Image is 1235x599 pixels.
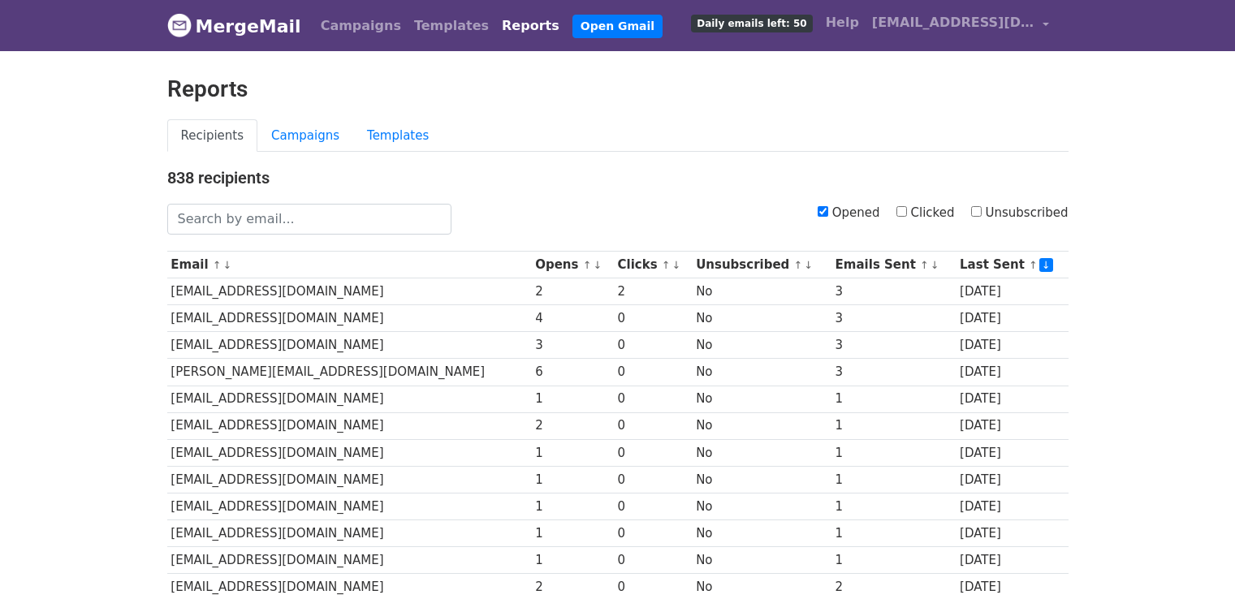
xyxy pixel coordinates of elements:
[956,466,1068,493] td: [DATE]
[167,75,1069,103] h2: Reports
[956,332,1068,359] td: [DATE]
[956,493,1068,519] td: [DATE]
[531,305,613,332] td: 4
[167,332,532,359] td: [EMAIL_ADDRESS][DOMAIN_NAME]
[931,259,939,271] a: ↓
[831,520,956,547] td: 1
[920,259,929,271] a: ↑
[531,439,613,466] td: 1
[794,259,803,271] a: ↑
[531,412,613,439] td: 2
[167,493,532,519] td: [EMAIL_ADDRESS][DOMAIN_NAME]
[593,259,602,271] a: ↓
[614,252,693,278] th: Clicks
[692,520,831,547] td: No
[614,412,693,439] td: 0
[167,386,532,412] td: [EMAIL_ADDRESS][DOMAIN_NAME]
[572,15,663,38] a: Open Gmail
[866,6,1056,45] a: [EMAIL_ADDRESS][DOMAIN_NAME]
[167,520,532,547] td: [EMAIL_ADDRESS][DOMAIN_NAME]
[804,259,813,271] a: ↓
[531,386,613,412] td: 1
[1029,259,1038,271] a: ↑
[531,332,613,359] td: 3
[818,204,880,222] label: Opened
[614,520,693,547] td: 0
[531,547,613,574] td: 1
[531,520,613,547] td: 1
[692,359,831,386] td: No
[167,252,532,278] th: Email
[971,206,982,217] input: Unsubscribed
[167,466,532,493] td: [EMAIL_ADDRESS][DOMAIN_NAME]
[167,119,258,153] a: Recipients
[692,493,831,519] td: No
[614,439,693,466] td: 0
[614,278,693,305] td: 2
[956,412,1068,439] td: [DATE]
[167,359,532,386] td: [PERSON_NAME][EMAIL_ADDRESS][DOMAIN_NAME]
[662,259,671,271] a: ↑
[223,259,232,271] a: ↓
[257,119,353,153] a: Campaigns
[692,412,831,439] td: No
[831,547,956,574] td: 1
[831,359,956,386] td: 3
[692,466,831,493] td: No
[692,252,831,278] th: Unsubscribed
[684,6,818,39] a: Daily emails left: 50
[167,9,301,43] a: MergeMail
[614,493,693,519] td: 0
[353,119,443,153] a: Templates
[819,6,866,39] a: Help
[614,305,693,332] td: 0
[167,547,532,574] td: [EMAIL_ADDRESS][DOMAIN_NAME]
[831,332,956,359] td: 3
[1039,258,1053,272] a: ↓
[818,206,828,217] input: Opened
[531,359,613,386] td: 6
[531,278,613,305] td: 2
[614,332,693,359] td: 0
[167,439,532,466] td: [EMAIL_ADDRESS][DOMAIN_NAME]
[896,206,907,217] input: Clicked
[583,259,592,271] a: ↑
[831,493,956,519] td: 1
[692,278,831,305] td: No
[614,466,693,493] td: 0
[692,547,831,574] td: No
[956,278,1068,305] td: [DATE]
[167,305,532,332] td: [EMAIL_ADDRESS][DOMAIN_NAME]
[956,439,1068,466] td: [DATE]
[167,204,451,235] input: Search by email...
[314,10,408,42] a: Campaigns
[531,252,613,278] th: Opens
[614,547,693,574] td: 0
[692,439,831,466] td: No
[614,386,693,412] td: 0
[531,493,613,519] td: 1
[831,412,956,439] td: 1
[831,252,956,278] th: Emails Sent
[692,305,831,332] td: No
[831,386,956,412] td: 1
[692,386,831,412] td: No
[956,359,1068,386] td: [DATE]
[956,386,1068,412] td: [DATE]
[691,15,812,32] span: Daily emails left: 50
[956,305,1068,332] td: [DATE]
[831,278,956,305] td: 3
[213,259,222,271] a: ↑
[831,439,956,466] td: 1
[167,13,192,37] img: MergeMail logo
[896,204,955,222] label: Clicked
[956,252,1068,278] th: Last Sent
[831,305,956,332] td: 3
[408,10,495,42] a: Templates
[167,412,532,439] td: [EMAIL_ADDRESS][DOMAIN_NAME]
[531,466,613,493] td: 1
[692,332,831,359] td: No
[971,204,1069,222] label: Unsubscribed
[167,278,532,305] td: [EMAIL_ADDRESS][DOMAIN_NAME]
[495,10,566,42] a: Reports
